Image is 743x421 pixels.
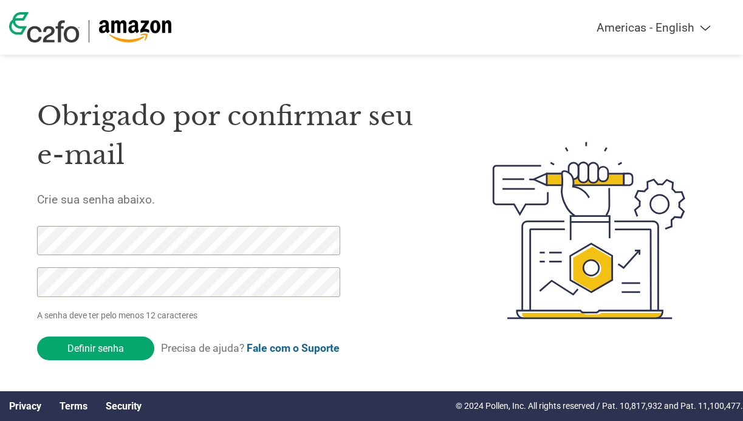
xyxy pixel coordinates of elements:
[9,12,80,43] img: c2fo logo
[9,400,41,412] a: Privacy
[60,400,87,412] a: Terms
[37,337,154,360] input: Definir senha
[456,400,743,412] p: © 2024 Pollen, Inc. All rights reserved / Pat. 10,817,932 and Pat. 11,100,477.
[247,342,340,354] a: Fale com o Suporte
[98,20,172,43] img: Amazon
[37,309,342,322] p: A senha deve ter pelo menos 12 caracteres
[472,79,706,382] img: create-password
[106,400,142,412] a: Security
[37,97,438,175] h1: Obrigado por confirmar seu e-mail
[161,342,340,354] span: Precisa de ajuda?
[37,193,438,207] h5: Crie sua senha abaixo.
